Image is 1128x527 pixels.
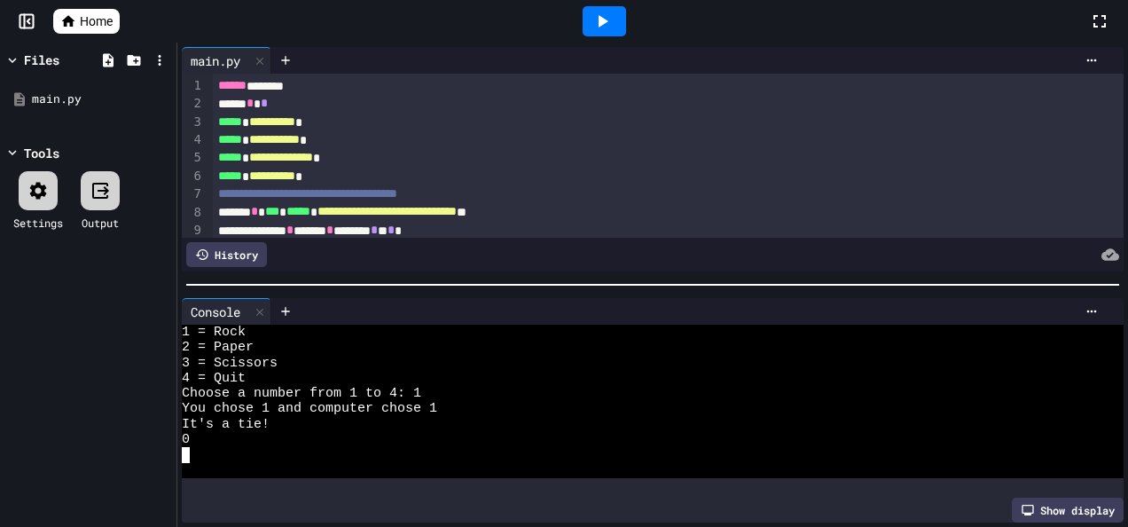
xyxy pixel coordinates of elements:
[182,356,278,371] span: 3 = Scissors
[182,131,204,149] div: 4
[182,340,254,355] span: 2 = Paper
[182,325,246,340] span: 1 = Rock
[182,168,204,185] div: 6
[13,215,63,231] div: Settings
[80,12,113,30] span: Home
[32,90,170,108] div: main.py
[182,51,249,70] div: main.py
[182,77,204,95] div: 1
[24,144,59,162] div: Tools
[53,9,120,34] a: Home
[182,204,204,222] div: 8
[182,114,204,131] div: 3
[1012,498,1124,523] div: Show display
[182,149,204,167] div: 5
[182,417,270,432] span: It's a tie!
[182,47,271,74] div: main.py
[182,298,271,325] div: Console
[186,242,267,267] div: History
[182,401,437,416] span: You chose 1 and computer chose 1
[24,51,59,69] div: Files
[1054,456,1110,509] iframe: chat widget
[182,185,204,203] div: 7
[82,215,119,231] div: Output
[182,303,249,321] div: Console
[182,95,204,113] div: 2
[182,386,421,401] span: Choose a number from 1 to 4: 1
[182,432,190,447] span: 0
[981,379,1110,454] iframe: chat widget
[182,371,246,386] span: 4 = Quit
[182,222,204,240] div: 9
